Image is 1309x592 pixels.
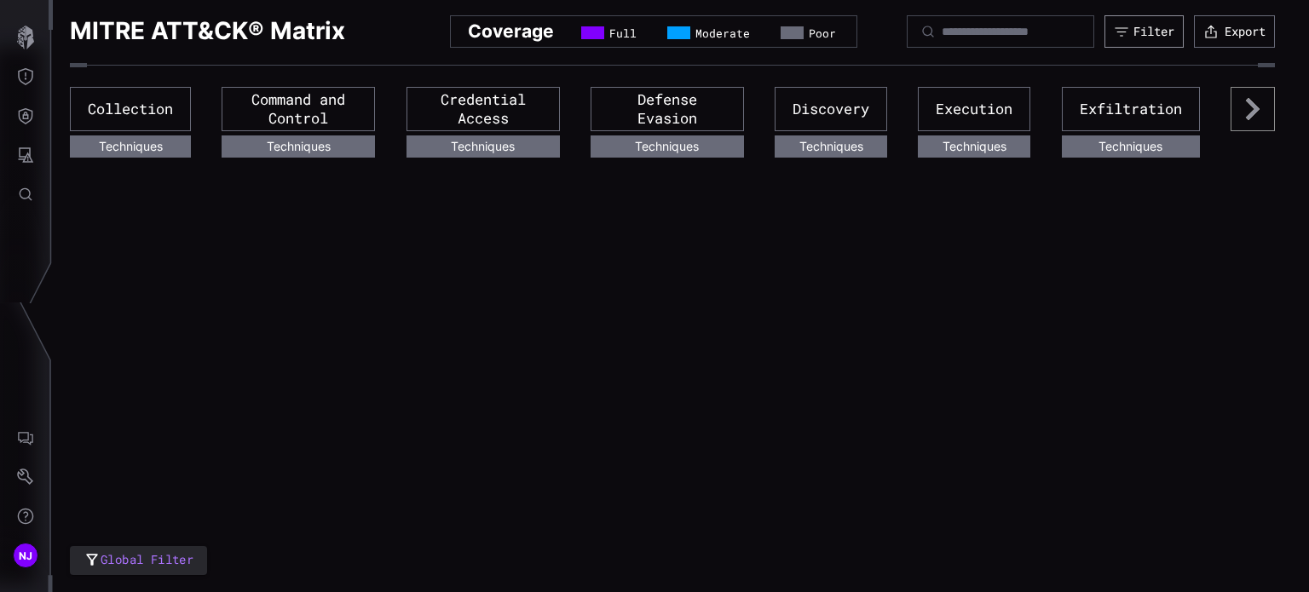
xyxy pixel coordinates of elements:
[591,87,744,131] div: Defense Evasion
[1062,135,1200,158] div: Techniques
[70,135,191,158] div: Techniques
[775,87,887,131] div: Discovery
[1062,87,1200,131] div: Exfiltration
[1,536,50,575] button: NJ
[468,20,554,43] h2: Coverage
[809,26,836,40] span: Poor
[70,546,207,576] button: Global Filter
[695,26,750,40] span: Moderate
[407,87,560,131] div: Credential Access
[609,26,637,40] span: Full
[775,135,887,158] div: Techniques
[407,135,560,158] div: Techniques
[222,87,375,131] div: Command and Control
[222,135,375,158] div: Techniques
[101,549,193,571] span: Global Filter
[591,135,744,158] div: Techniques
[918,87,1030,131] div: Execution
[1133,24,1174,39] div: Filter
[1194,15,1275,48] button: Export
[918,135,1030,158] div: Techniques
[70,87,191,131] div: Collection
[70,15,345,48] h1: MITRE ATT&CK® Matrix
[1104,15,1184,48] button: Filter
[19,547,33,565] span: NJ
